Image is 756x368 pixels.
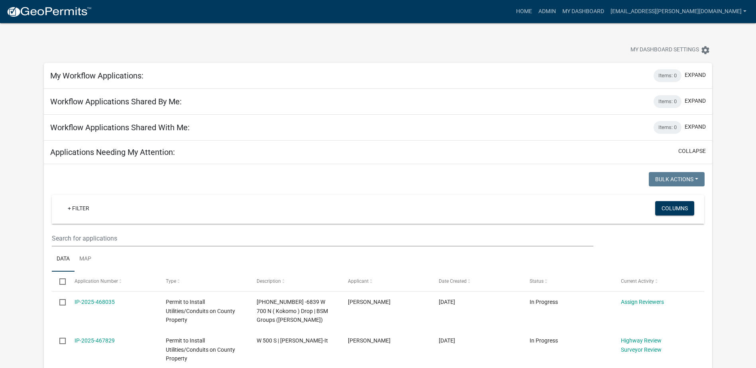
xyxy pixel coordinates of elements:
[654,69,681,82] div: Items: 0
[257,337,328,344] span: W 500 S | Berry-It
[701,45,710,55] i: settings
[75,299,115,305] a: IP-2025-468035
[439,278,467,284] span: Date Created
[166,299,235,323] span: Permit to Install Utilities/Conduits on County Property
[52,230,593,247] input: Search for applications
[621,337,662,344] a: Highway Review
[166,337,235,362] span: Permit to Install Utilities/Conduits on County Property
[621,299,664,305] a: Assign Reviewers
[530,299,558,305] span: In Progress
[439,299,455,305] span: 08/22/2025
[50,71,143,80] h5: My Workflow Applications:
[654,121,681,134] div: Items: 0
[249,272,340,291] datatable-header-cell: Description
[50,123,190,132] h5: Workflow Applications Shared With Me:
[348,337,391,344] span: Justin Suhre
[431,272,522,291] datatable-header-cell: Date Created
[530,337,558,344] span: In Progress
[348,299,391,305] span: Kevin Maxwell
[522,272,613,291] datatable-header-cell: Status
[513,4,535,19] a: Home
[685,123,706,131] button: expand
[257,278,281,284] span: Description
[340,272,431,291] datatable-header-cell: Applicant
[655,201,694,215] button: Columns
[257,299,328,323] span: 25-01412-01 -6839 W 700 N ( Kokomo ) Drop | BSM Groups (Eugene Cathey)
[166,278,176,284] span: Type
[439,337,455,344] span: 08/22/2025
[348,278,369,284] span: Applicant
[624,42,717,58] button: My Dashboard Settingssettings
[613,272,704,291] datatable-header-cell: Current Activity
[649,172,705,186] button: Bulk Actions
[61,201,96,215] a: + Filter
[621,346,662,353] a: Surveyor Review
[654,95,681,108] div: Items: 0
[75,278,118,284] span: Application Number
[52,272,67,291] datatable-header-cell: Select
[630,45,699,55] span: My Dashboard Settings
[50,97,182,106] h5: Workflow Applications Shared By Me:
[67,272,158,291] datatable-header-cell: Application Number
[535,4,559,19] a: Admin
[75,247,96,272] a: Map
[75,337,115,344] a: IP-2025-467829
[678,147,706,155] button: collapse
[559,4,607,19] a: My Dashboard
[621,278,654,284] span: Current Activity
[685,97,706,105] button: expand
[607,4,750,19] a: [EMAIL_ADDRESS][PERSON_NAME][DOMAIN_NAME]
[50,147,175,157] h5: Applications Needing My Attention:
[52,247,75,272] a: Data
[685,71,706,79] button: expand
[530,278,544,284] span: Status
[158,272,249,291] datatable-header-cell: Type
